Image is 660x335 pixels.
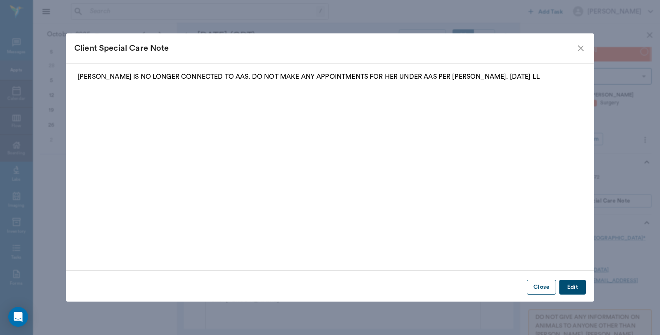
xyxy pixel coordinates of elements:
[74,42,576,55] div: Client Special Care Note
[78,72,582,82] p: [PERSON_NAME] IS NO LONGER CONNECTED TO AAS. DO NOT MAKE ANY APPOINTMENTS FOR HER UNDER AAS PER [...
[559,280,586,295] button: Edit
[527,280,556,295] button: Close
[8,307,28,327] div: Open Intercom Messenger
[576,43,586,53] button: close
